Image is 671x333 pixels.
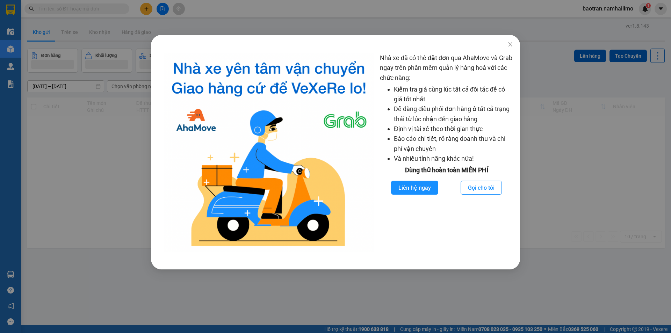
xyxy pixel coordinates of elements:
li: Báo cáo chi tiết, rõ ràng doanh thu và chi phí vận chuyển [394,134,513,154]
span: Liên hệ ngay [398,183,431,192]
li: Và nhiều tính năng khác nữa! [394,154,513,164]
img: logo [164,53,374,252]
li: Định vị tài xế theo thời gian thực [394,124,513,134]
li: Dễ dàng điều phối đơn hàng ở tất cả trạng thái từ lúc nhận đến giao hàng [394,104,513,124]
button: Liên hệ ngay [391,181,438,195]
span: Gọi cho tôi [468,183,495,192]
button: Close [500,35,520,55]
span: close [507,42,513,47]
button: Gọi cho tôi [461,181,502,195]
div: Nhà xe đã có thể đặt đơn qua AhaMove và Grab ngay trên phần mềm quản lý hàng hoá với các chức năng: [380,53,513,252]
li: Kiểm tra giá cùng lúc tất cả đối tác để có giá tốt nhất [394,85,513,104]
div: Dùng thử hoàn toàn MIỄN PHÍ [380,165,513,175]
